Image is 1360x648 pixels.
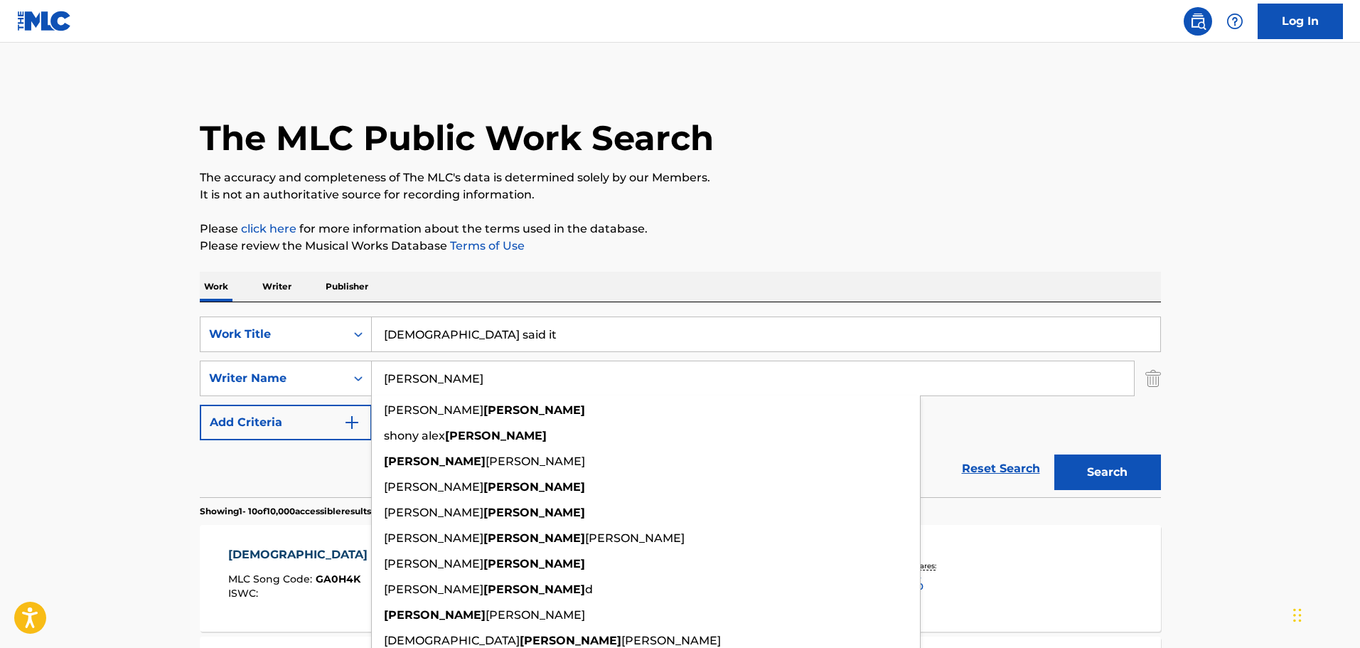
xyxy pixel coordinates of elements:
div: Drag [1293,594,1302,637]
strong: [PERSON_NAME] [384,455,486,468]
span: [PERSON_NAME] [384,531,483,545]
span: [PERSON_NAME] [585,531,685,545]
strong: [PERSON_NAME] [483,557,585,570]
button: Add Criteria [200,405,372,440]
img: Delete Criterion [1145,361,1161,396]
div: Work Title [209,326,337,343]
iframe: Chat Widget [1289,580,1360,648]
div: Writer Name [209,370,337,387]
a: Log In [1258,4,1343,39]
p: Please review the Musical Works Database [200,238,1161,255]
strong: [PERSON_NAME] [384,608,486,622]
strong: [PERSON_NAME] [483,583,585,596]
span: [PERSON_NAME] [486,608,585,622]
div: Help [1221,7,1249,36]
strong: [PERSON_NAME] [445,429,547,442]
a: Terms of Use [447,239,525,253]
span: [PERSON_NAME] [384,403,483,417]
strong: [PERSON_NAME] [483,506,585,519]
a: Public Search [1184,7,1212,36]
a: Reset Search [955,453,1047,484]
p: Please for more information about the terms used in the database. [200,221,1161,238]
p: Work [200,272,232,302]
img: 9d2ae6d4665cec9f34b9.svg [343,414,360,431]
span: GA0H4K [316,573,360,585]
button: Search [1054,455,1161,490]
p: Showing 1 - 10 of 10,000 accessible results (Total 640,661 ) [200,505,434,518]
strong: [PERSON_NAME] [483,531,585,545]
span: d [585,583,593,596]
span: [DEMOGRAPHIC_DATA] [384,634,520,647]
h1: The MLC Public Work Search [200,117,714,159]
span: [PERSON_NAME] [384,506,483,519]
strong: [PERSON_NAME] [483,480,585,494]
strong: [PERSON_NAME] [520,634,621,647]
img: MLC Logo [17,11,72,31]
div: [DEMOGRAPHIC_DATA] SAID IT [228,546,421,563]
p: Publisher [321,272,373,302]
form: Search Form [200,317,1161,497]
img: help [1226,13,1243,30]
span: shony alex [384,429,445,442]
span: [PERSON_NAME] [384,480,483,494]
a: [DEMOGRAPHIC_DATA] SAID ITMLC Song Code:GA0H4KISWC:Writers (1)[PERSON_NAME]Recording Artists (11)... [200,525,1161,632]
img: search [1189,13,1206,30]
span: [PERSON_NAME] [384,583,483,596]
span: ISWC : [228,587,262,600]
strong: [PERSON_NAME] [483,403,585,417]
span: [PERSON_NAME] [621,634,721,647]
span: MLC Song Code : [228,573,316,585]
p: Writer [258,272,296,302]
span: [PERSON_NAME] [486,455,585,468]
a: click here [241,222,296,235]
p: The accuracy and completeness of The MLC's data is determined solely by our Members. [200,169,1161,186]
span: [PERSON_NAME] [384,557,483,570]
p: It is not an authoritative source for recording information. [200,186,1161,203]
